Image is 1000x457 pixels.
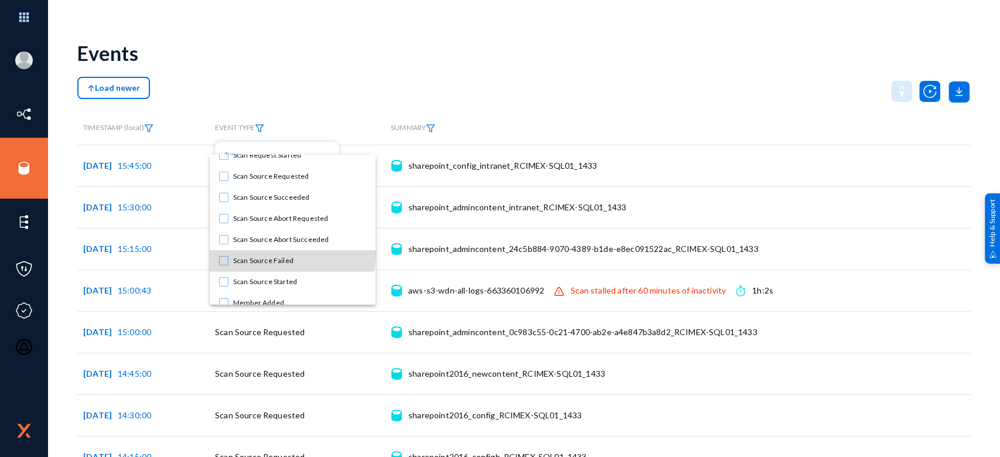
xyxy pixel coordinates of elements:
span: Scan Source Failed [233,250,366,271]
span: Scan Request Started [233,145,366,166]
span: Member Added [233,292,366,313]
span: Scan Source Requested [233,166,366,187]
span: Scan Source Succeeded [233,187,366,208]
span: Scan Source Abort Succeeded [233,229,366,250]
span: Scan Source Abort Requested [233,208,366,229]
span: Scan Source Started [233,271,366,292]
